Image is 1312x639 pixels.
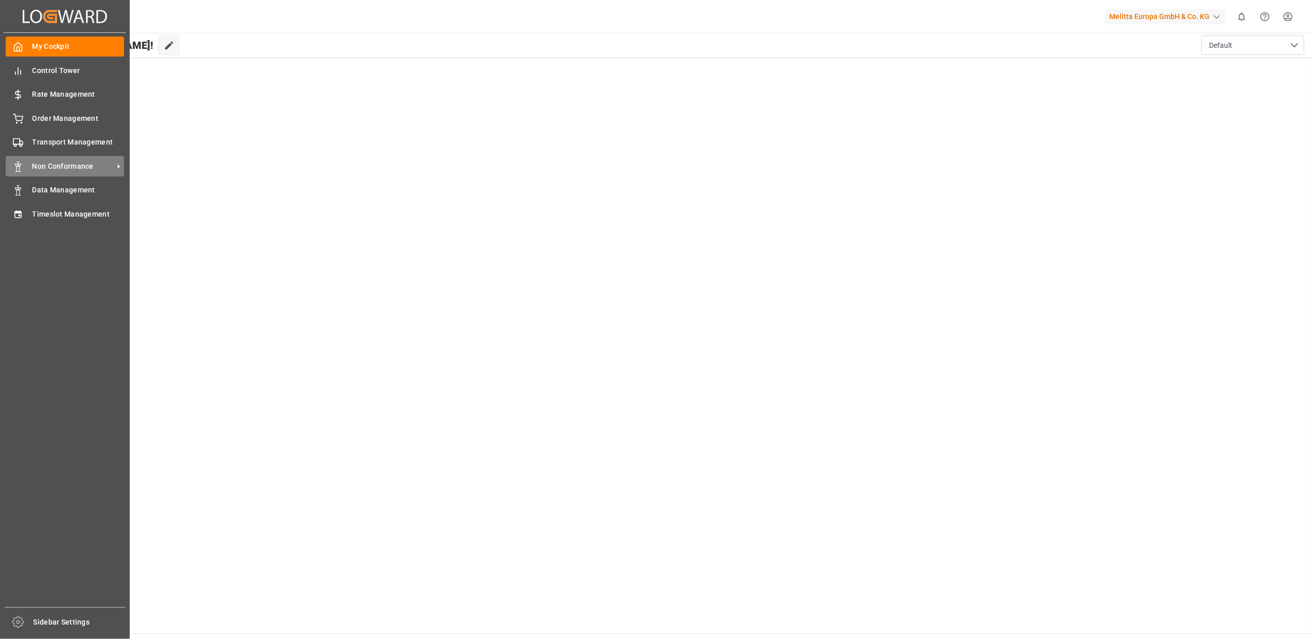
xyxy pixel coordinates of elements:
[6,108,124,128] a: Order Management
[6,204,124,224] a: Timeslot Management
[32,65,125,76] span: Control Tower
[32,185,125,196] span: Data Management
[32,137,125,148] span: Transport Management
[1201,35,1304,55] button: open menu
[1230,5,1253,28] button: show 0 new notifications
[32,209,125,220] span: Timeslot Management
[6,37,124,57] a: My Cockpit
[1105,9,1226,24] div: Melitta Europa GmbH & Co. KG
[32,113,125,124] span: Order Management
[33,617,126,628] span: Sidebar Settings
[1105,7,1230,26] button: Melitta Europa GmbH & Co. KG
[6,132,124,152] a: Transport Management
[32,161,114,172] span: Non Conformance
[6,180,124,200] a: Data Management
[32,89,125,100] span: Rate Management
[1209,40,1232,51] span: Default
[6,84,124,104] a: Rate Management
[6,60,124,80] a: Control Tower
[1253,5,1276,28] button: Help Center
[32,41,125,52] span: My Cockpit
